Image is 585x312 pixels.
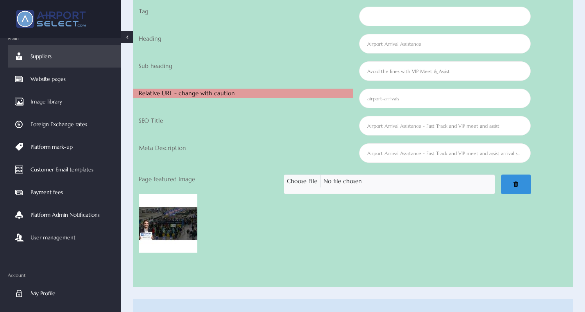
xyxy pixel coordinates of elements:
label: Sub heading [133,61,353,71]
span: Image library [30,90,62,113]
a: My Profile [8,282,121,305]
img: Airport-Select02-Arrivals-31920x1080-150x150.jpg [139,194,197,253]
a: Customer Email templates [8,158,121,181]
span: Suppliers [30,45,52,68]
label: SEO Title [133,116,353,125]
a: Website pages [8,68,121,90]
span: Foreign Exchange rates [30,113,87,135]
label: Meta Description [133,143,353,153]
label: Page featured image [136,175,281,190]
label: Heading [133,34,353,43]
span: Platform mark-up [30,135,73,158]
span: Main [8,35,121,41]
label: Tag [133,7,353,16]
span: Customer Email templates [30,158,93,181]
a: Foreign Exchange rates [8,113,121,135]
a: Suppliers [8,45,121,68]
label: Relative URL - change with caution [133,89,353,98]
a: Payment fees [8,181,121,203]
img: company logo here [12,6,90,32]
a: Image library [8,90,121,113]
span: Account [8,272,121,278]
span: Platform Admin Notifications [30,203,100,226]
span: User management [30,226,75,249]
a: Platform Admin Notifications [8,203,121,226]
span: My Profile [30,282,55,305]
span: Website pages [30,68,66,90]
a: Platform mark-up [8,135,121,158]
span: Payment fees [30,181,63,203]
a: User management [8,226,121,249]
